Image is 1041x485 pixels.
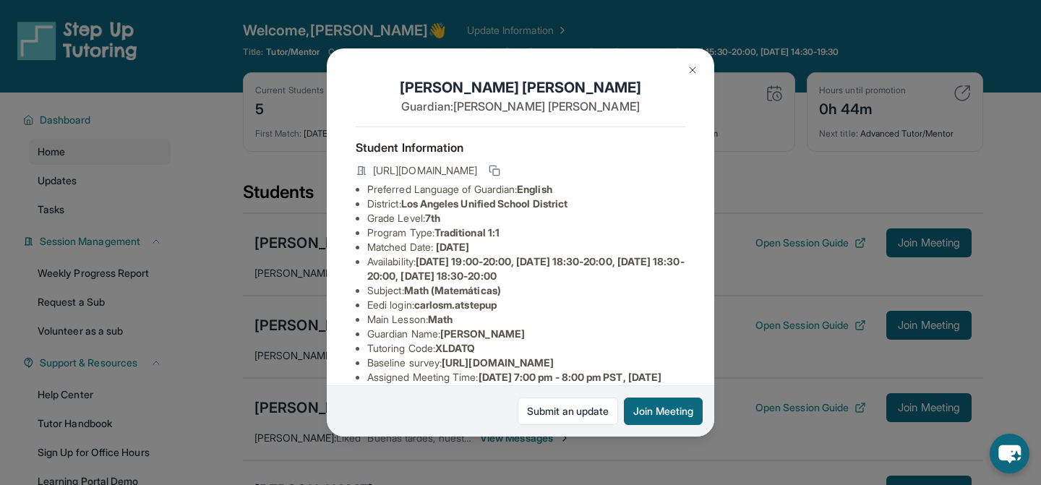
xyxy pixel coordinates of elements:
[435,342,475,354] span: XLDATQ
[373,163,477,178] span: [URL][DOMAIN_NAME]
[425,212,440,224] span: 7th
[367,197,685,211] li: District:
[440,327,525,340] span: [PERSON_NAME]
[687,64,698,76] img: Close Icon
[517,183,552,195] span: English
[367,370,685,399] li: Assigned Meeting Time :
[367,312,685,327] li: Main Lesson :
[518,398,618,425] a: Submit an update
[367,240,685,254] li: Matched Date:
[404,284,501,296] span: Math (Matemáticas)
[442,356,554,369] span: [URL][DOMAIN_NAME]
[367,255,685,282] span: [DATE] 19:00-20:00, [DATE] 18:30-20:00, [DATE] 18:30-20:00, [DATE] 18:30-20:00
[414,299,497,311] span: carlosm.atstepup
[486,162,503,179] button: Copy link
[434,226,500,239] span: Traditional 1:1
[401,197,567,210] span: Los Angeles Unified School District
[356,98,685,115] p: Guardian: [PERSON_NAME] [PERSON_NAME]
[356,139,685,156] h4: Student Information
[367,327,685,341] li: Guardian Name :
[367,371,661,398] span: [DATE] 7:00 pm - 8:00 pm PST, [DATE] 6:30 pm - 7:30 pm PST
[367,356,685,370] li: Baseline survey :
[367,182,685,197] li: Preferred Language of Guardian:
[367,226,685,240] li: Program Type:
[624,398,703,425] button: Join Meeting
[990,434,1029,473] button: chat-button
[367,254,685,283] li: Availability:
[367,298,685,312] li: Eedi login :
[356,77,685,98] h1: [PERSON_NAME] [PERSON_NAME]
[367,283,685,298] li: Subject :
[428,313,453,325] span: Math
[436,241,469,253] span: [DATE]
[367,341,685,356] li: Tutoring Code :
[367,211,685,226] li: Grade Level:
